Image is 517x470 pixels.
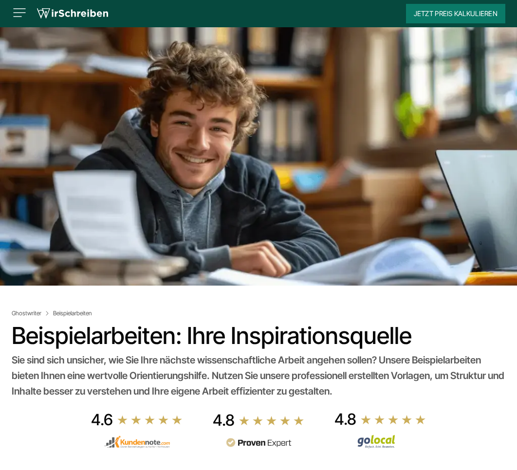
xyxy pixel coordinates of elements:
div: Sie sind sich unsicher, wie Sie Ihre nächste wissenschaftliche Arbeit angehen sollen? Unsere Beis... [12,352,505,399]
h1: Beispielarbeiten: Ihre Inspirationsquelle [12,322,505,349]
img: stars [239,415,305,426]
img: kundennote [104,435,170,449]
img: Menu open [12,5,27,20]
button: Jetzt Preis kalkulieren [406,4,505,23]
div: 4.8 [334,410,356,429]
img: Wirschreiben Bewertungen [347,434,413,448]
img: provenexpert reviews [225,438,292,448]
a: Ghostwriter [12,309,51,317]
img: logo wirschreiben [37,6,108,21]
div: 4.8 [213,411,235,430]
span: Beispielarbeiten [53,309,92,317]
div: 4.6 [91,410,113,430]
img: stars [117,415,183,425]
img: stars [360,414,426,425]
